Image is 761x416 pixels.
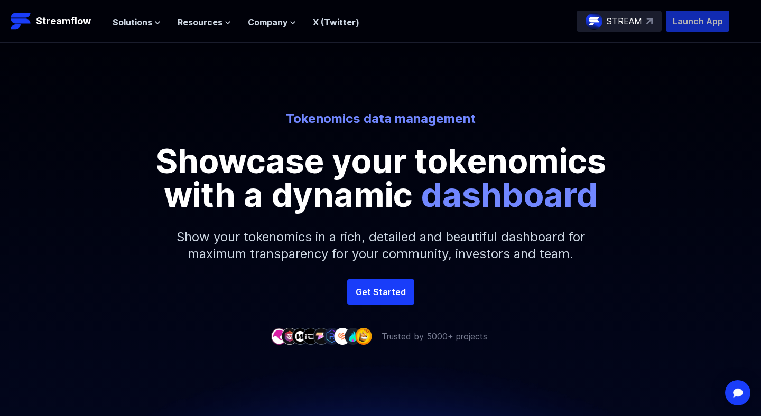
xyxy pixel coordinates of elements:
[113,16,152,29] span: Solutions
[646,18,653,24] img: top-right-arrow.svg
[153,212,608,279] p: Show your tokenomics in a rich, detailed and beautiful dashboard for maximum transparency for you...
[586,13,602,30] img: streamflow-logo-circle.png
[313,17,359,27] a: X (Twitter)
[281,328,298,344] img: company-2
[113,16,161,29] button: Solutions
[248,16,296,29] button: Company
[313,328,330,344] img: company-5
[178,16,222,29] span: Resources
[355,328,372,344] img: company-9
[88,110,673,127] p: Tokenomics data management
[11,11,102,32] a: Streamflow
[725,380,750,405] div: Open Intercom Messenger
[666,11,729,32] button: Launch App
[292,328,309,344] img: company-3
[11,11,32,32] img: Streamflow Logo
[577,11,662,32] a: STREAM
[421,174,598,215] span: dashboard
[248,16,287,29] span: Company
[382,330,487,343] p: Trusted by 5000+ projects
[36,14,91,29] p: Streamflow
[334,328,351,344] img: company-7
[607,15,642,27] p: STREAM
[347,279,414,305] a: Get Started
[302,328,319,344] img: company-4
[345,328,361,344] img: company-8
[271,328,287,344] img: company-1
[143,144,618,212] p: Showcase your tokenomics with a dynamic
[178,16,231,29] button: Resources
[323,328,340,344] img: company-6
